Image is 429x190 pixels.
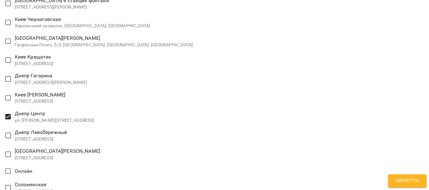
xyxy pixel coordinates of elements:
span: Киев [PERSON_NAME] [15,92,66,98]
p: Гагарінське Плато, 5/3, [GEOGRAPHIC_DATA], [GEOGRAPHIC_DATA], [GEOGRAPHIC_DATA] [15,42,193,48]
span: [GEOGRAPHIC_DATA][PERSON_NAME] [15,148,100,154]
p: [STREET_ADDRESS] [15,155,100,161]
p: [STREET_ADDRESS][PERSON_NAME] [15,80,87,86]
p: Херсонський провулок, [GEOGRAPHIC_DATA], [GEOGRAPHIC_DATA] [15,23,150,29]
span: Днепр Левобережный [15,129,67,135]
p: [STREET_ADDRESS] [15,136,67,142]
button: Зберегти [388,174,426,187]
span: Днепр Гагарина [15,73,53,79]
span: Зберегти [396,177,419,185]
p: ул. [PERSON_NAME][STREET_ADDRESS] [15,117,94,124]
p: [STREET_ADDRESS][PERSON_NAME] [15,4,109,10]
span: Днепр Центр [15,110,46,116]
span: [GEOGRAPHIC_DATA][PERSON_NAME] [15,35,100,41]
span: Соломенская [15,182,47,187]
span: Киев Черниговская [15,16,61,22]
p: [STREET_ADDRESS] [15,61,53,67]
span: Онлайн [15,168,33,174]
span: Киев Крещатик [15,54,51,60]
p: [STREET_ADDRESS] [15,98,66,105]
